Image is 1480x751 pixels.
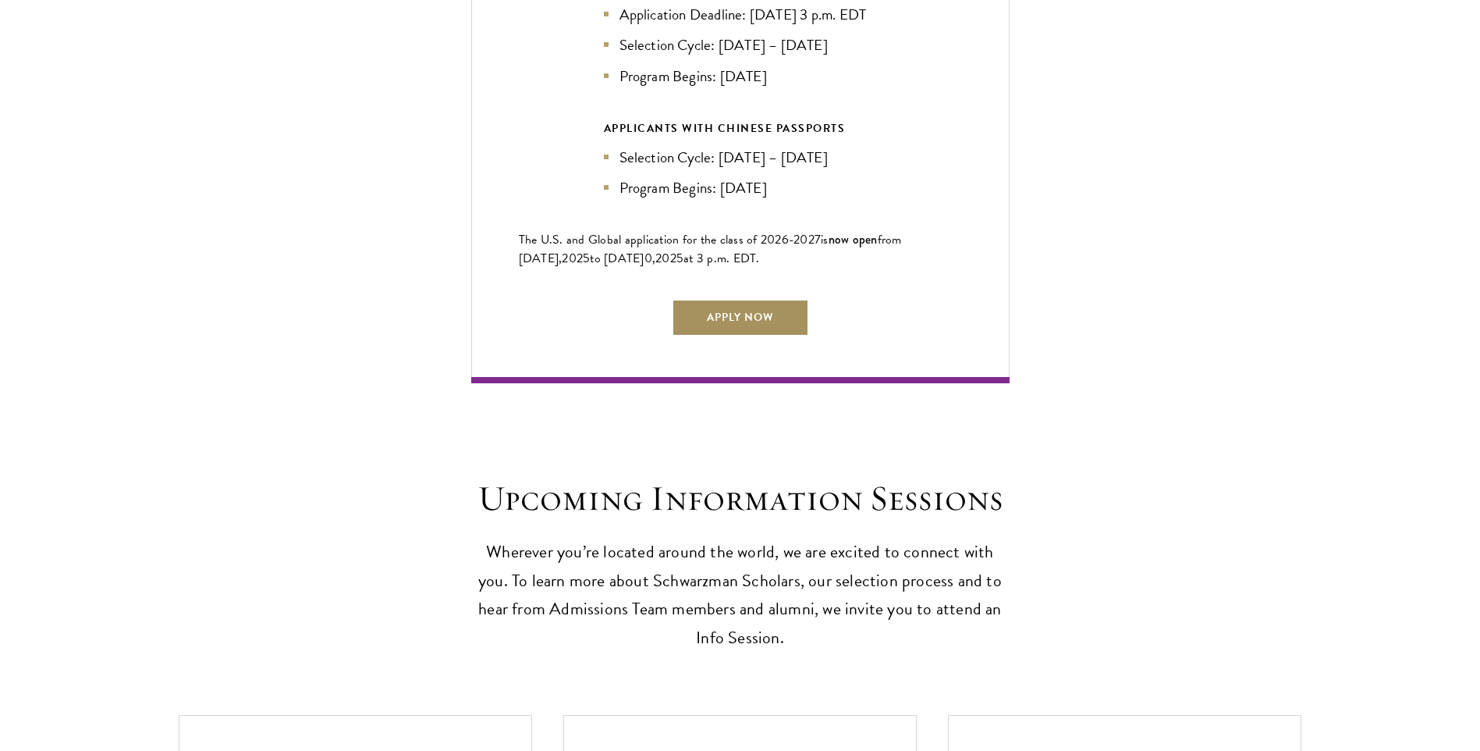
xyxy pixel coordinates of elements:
span: is [821,230,829,249]
li: Program Begins: [DATE] [604,176,877,199]
li: Application Deadline: [DATE] 3 p.m. EDT [604,3,877,26]
li: Selection Cycle: [DATE] – [DATE] [604,34,877,56]
span: , [652,249,655,268]
div: APPLICANTS WITH CHINESE PASSPORTS [604,119,877,138]
span: at 3 p.m. EDT. [683,249,760,268]
span: 202 [562,249,583,268]
span: from [DATE], [519,230,902,268]
span: -202 [789,230,815,249]
span: The U.S. and Global application for the class of 202 [519,230,782,249]
span: to [DATE] [590,249,644,268]
p: Wherever you’re located around the world, we are excited to connect with you. To learn more about... [471,538,1010,653]
span: 5 [676,249,683,268]
span: 0 [644,249,652,268]
span: 7 [815,230,821,249]
a: Apply Now [672,299,809,336]
span: 202 [655,249,676,268]
span: 6 [782,230,789,249]
h2: Upcoming Information Sessions [471,477,1010,521]
li: Selection Cycle: [DATE] – [DATE] [604,146,877,169]
span: now open [829,230,878,248]
span: 5 [583,249,590,268]
li: Program Begins: [DATE] [604,65,877,87]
